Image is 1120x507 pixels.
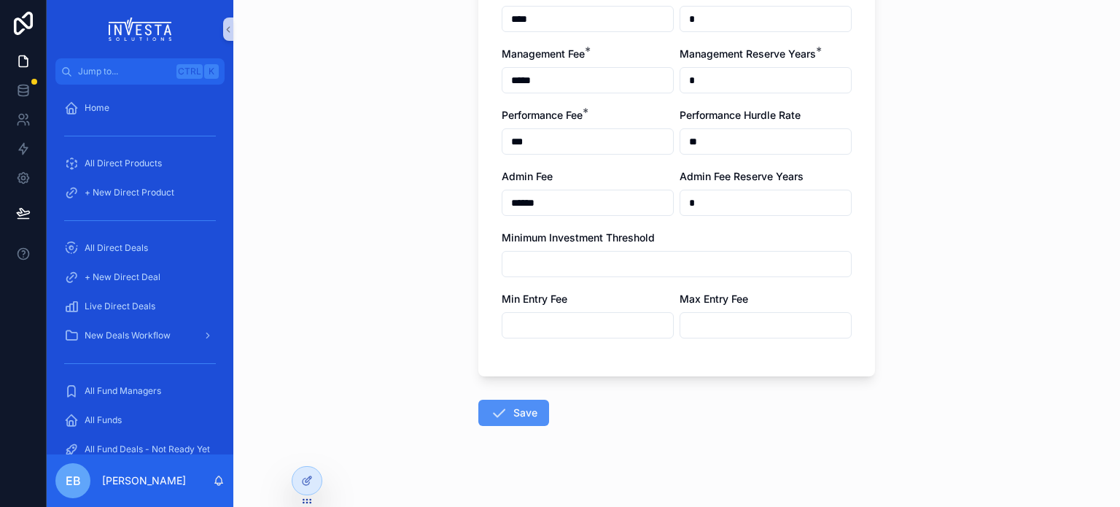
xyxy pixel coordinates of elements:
[502,293,567,305] span: Min Entry Fee
[85,444,210,455] span: All Fund Deals - Not Ready Yet
[55,436,225,463] a: All Fund Deals - Not Ready Yet
[478,400,549,426] button: Save
[680,293,748,305] span: Max Entry Fee
[55,293,225,320] a: Live Direct Deals
[109,18,172,41] img: App logo
[102,473,186,488] p: [PERSON_NAME]
[55,150,225,177] a: All Direct Products
[85,271,160,283] span: + New Direct Deal
[502,47,585,60] span: Management Fee
[85,187,174,198] span: + New Direct Product
[55,58,225,85] button: Jump to...CtrlK
[47,85,233,454] div: scrollable content
[176,64,203,79] span: Ctrl
[85,301,155,312] span: Live Direct Deals
[680,47,816,60] span: Management Reserve Years
[85,242,148,254] span: All Direct Deals
[55,95,225,121] a: Home
[680,109,801,121] span: Performance Hurdle Rate
[85,102,109,114] span: Home
[85,414,122,426] span: All Funds
[502,231,655,244] span: Minimum Investment Threshold
[502,170,553,182] span: Admin Fee
[85,158,162,169] span: All Direct Products
[502,109,583,121] span: Performance Fee
[55,407,225,433] a: All Funds
[55,322,225,349] a: New Deals Workflow
[55,264,225,290] a: + New Direct Deal
[55,179,225,206] a: + New Direct Product
[55,378,225,404] a: All Fund Managers
[66,472,81,489] span: EB
[206,66,217,77] span: K
[85,330,171,341] span: New Deals Workflow
[55,235,225,261] a: All Direct Deals
[85,385,161,397] span: All Fund Managers
[680,170,804,182] span: Admin Fee Reserve Years
[78,66,171,77] span: Jump to...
